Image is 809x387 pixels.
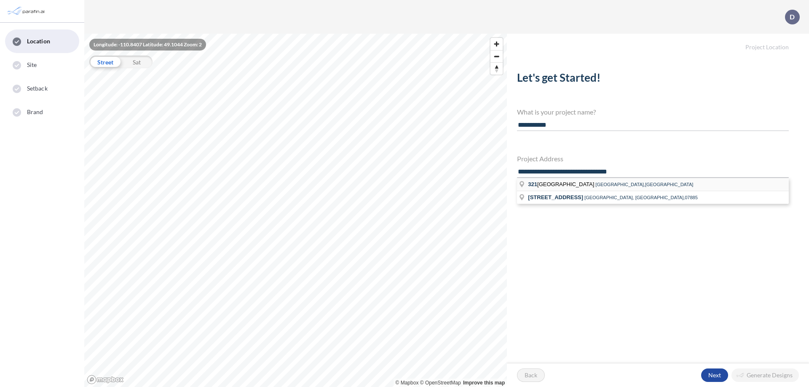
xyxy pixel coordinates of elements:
p: Next [708,371,721,379]
p: D [790,13,795,21]
a: Improve this map [463,380,505,386]
span: Location [27,37,50,45]
h5: Project Location [507,34,809,51]
span: Site [27,61,37,69]
span: 321 [528,181,537,187]
span: Reset bearing to north [490,63,503,75]
h4: Project Address [517,155,789,163]
a: OpenStreetMap [420,380,461,386]
div: Longitude: -110.8407 Latitude: 49.1044 Zoom: 2 [89,39,206,51]
span: [STREET_ADDRESS] [528,194,583,200]
button: Reset bearing to north [490,62,503,75]
button: Zoom out [490,50,503,62]
h2: Let's get Started! [517,71,789,88]
button: Zoom in [490,38,503,50]
span: [GEOGRAPHIC_DATA], [GEOGRAPHIC_DATA],07885 [584,195,698,200]
div: Sat [121,56,153,68]
span: [GEOGRAPHIC_DATA],[GEOGRAPHIC_DATA] [595,182,693,187]
h4: What is your project name? [517,108,789,116]
div: Street [89,56,121,68]
span: [GEOGRAPHIC_DATA] [528,181,595,187]
span: Zoom out [490,51,503,62]
a: Mapbox homepage [87,375,124,384]
button: Next [701,368,728,382]
canvas: Map [84,34,507,387]
span: Setback [27,84,48,93]
span: Brand [27,108,43,116]
a: Mapbox [396,380,419,386]
img: Parafin [6,3,47,19]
